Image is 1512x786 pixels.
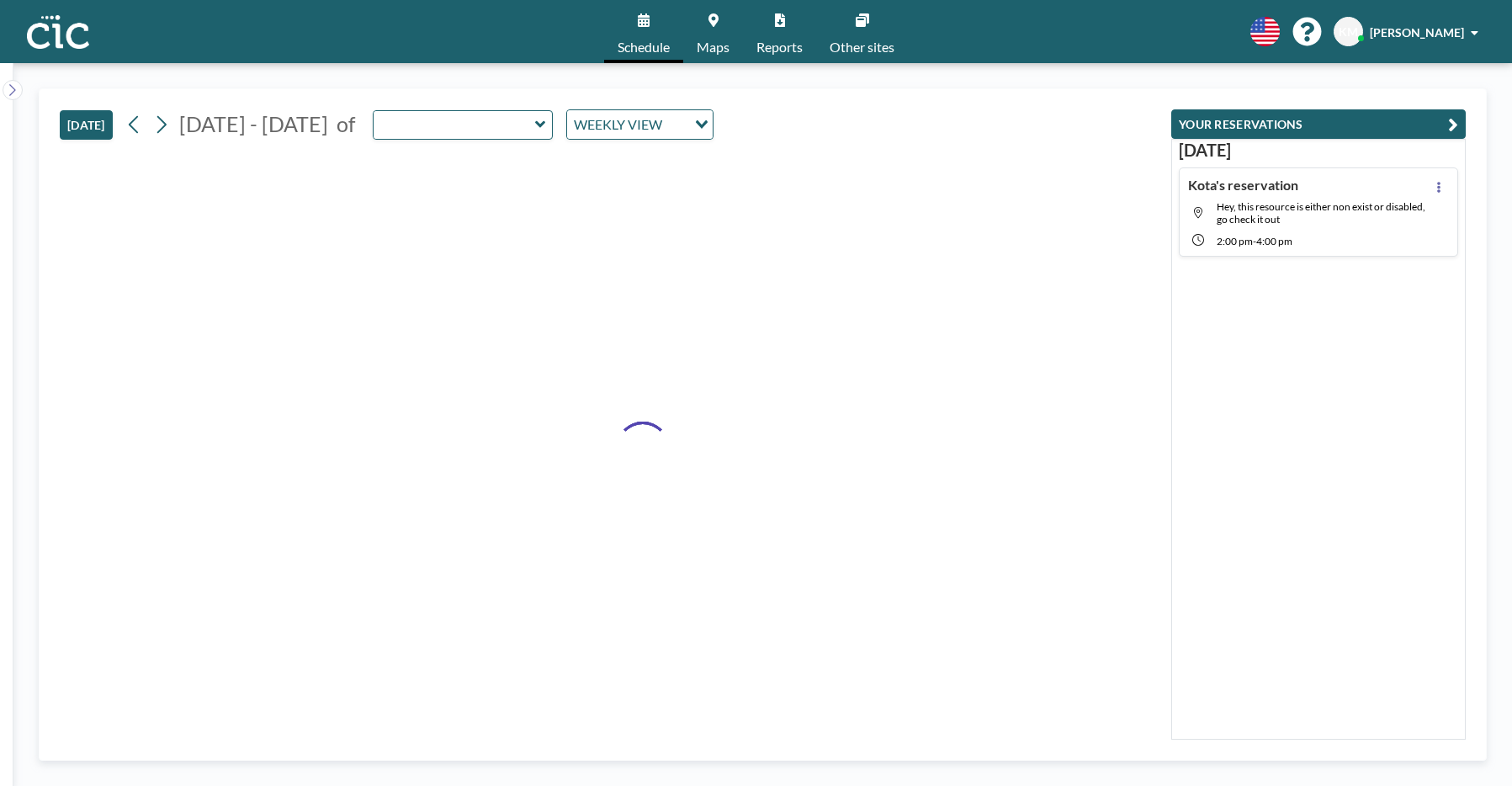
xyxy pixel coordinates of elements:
[697,40,729,54] span: Maps
[618,40,670,54] span: Schedule
[1253,235,1256,247] span: -
[1339,24,1358,40] span: KM
[830,40,894,54] span: Other sites
[60,110,113,140] button: [DATE]
[667,114,685,135] input: Search for option
[179,111,328,136] span: [DATE] - [DATE]
[1179,140,1458,161] h3: [DATE]
[1188,177,1298,194] h4: Kota's reservation
[570,114,666,135] span: WEEKLY VIEW
[1171,109,1466,139] button: YOUR RESERVATIONS
[27,15,89,49] img: organization-logo
[756,40,803,54] span: Reports
[1370,25,1464,40] span: [PERSON_NAME]
[1256,235,1292,247] span: 4:00 PM
[567,110,713,139] div: Search for option
[1217,200,1425,226] span: Hey, this resource is either non exist or disabled, go check it out
[1217,235,1253,247] span: 2:00 PM
[337,111,355,137] span: of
